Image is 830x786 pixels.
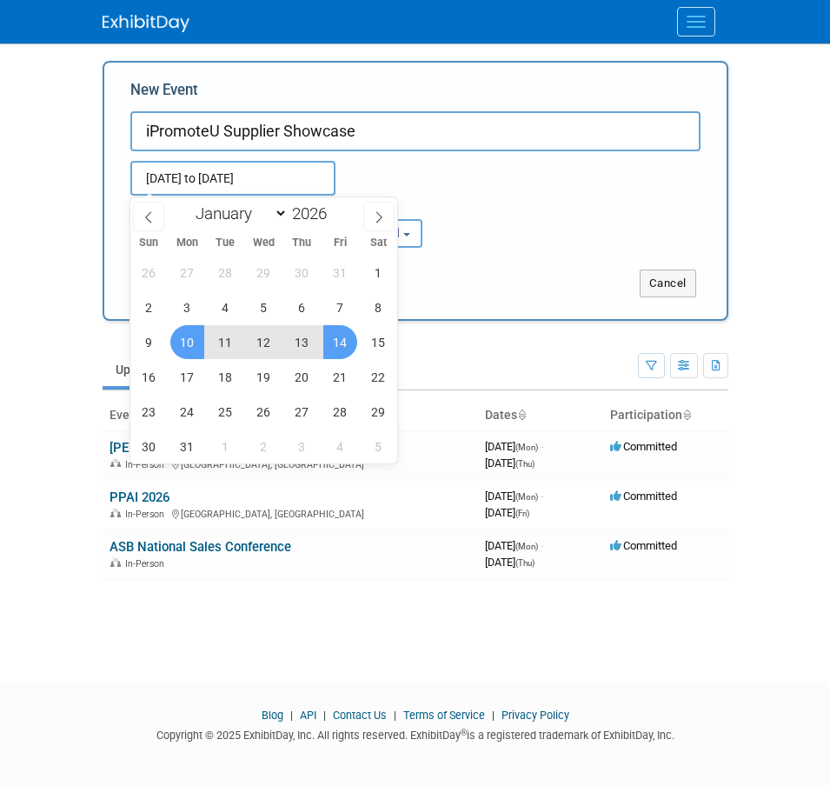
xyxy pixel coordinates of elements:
span: Sun [130,237,169,249]
span: (Thu) [515,558,535,568]
span: August 20, 2026 [285,360,319,394]
img: In-Person Event [110,558,121,567]
span: July 26, 2026 [132,256,166,290]
span: July 27, 2026 [170,256,204,290]
sup: ® [461,728,467,737]
span: August 2, 2026 [132,290,166,324]
div: [GEOGRAPHIC_DATA], [GEOGRAPHIC_DATA] [110,456,471,470]
span: August 16, 2026 [132,360,166,394]
th: Dates [478,401,603,430]
span: July 30, 2026 [285,256,319,290]
div: Copyright © 2025 ExhibitDay, Inc. All rights reserved. ExhibitDay is a registered trademark of Ex... [103,723,728,743]
span: September 5, 2026 [362,430,395,463]
span: Committed [610,539,677,552]
span: August 7, 2026 [323,290,357,324]
span: August 21, 2026 [323,360,357,394]
span: August 12, 2026 [247,325,281,359]
span: [DATE] [485,440,543,453]
span: August 15, 2026 [362,325,395,359]
span: September 1, 2026 [209,430,242,463]
span: August 1, 2026 [362,256,395,290]
select: Month [188,203,288,224]
span: August 28, 2026 [323,395,357,429]
span: August 6, 2026 [285,290,319,324]
span: September 3, 2026 [285,430,319,463]
span: August 9, 2026 [132,325,166,359]
span: [DATE] [485,456,535,470]
a: ASB National Sales Conference [110,539,291,555]
button: Cancel [640,270,696,297]
span: | [286,709,297,722]
span: [DATE] [485,539,543,552]
span: Wed [244,237,282,249]
span: - [541,440,543,453]
span: (Thu) [515,459,535,469]
span: August 8, 2026 [362,290,395,324]
input: Name of Trade Show / Conference [130,111,701,151]
a: Contact Us [333,709,387,722]
span: In-Person [125,459,169,470]
span: August 18, 2026 [209,360,242,394]
div: [GEOGRAPHIC_DATA], [GEOGRAPHIC_DATA] [110,506,471,520]
a: PPAI 2026 [110,490,169,505]
span: September 4, 2026 [323,430,357,463]
span: July 29, 2026 [247,256,281,290]
span: Thu [282,237,321,249]
span: (Mon) [515,443,538,452]
span: - [541,490,543,503]
span: August 29, 2026 [362,395,395,429]
span: August 13, 2026 [285,325,319,359]
img: In-Person Event [110,509,121,517]
th: Participation [603,401,728,430]
span: (Mon) [515,542,538,551]
span: (Fri) [515,509,529,518]
span: In-Person [125,558,169,570]
span: August 30, 2026 [132,430,166,463]
input: Start Date - End Date [130,161,335,196]
input: Year [288,203,340,223]
span: August 3, 2026 [170,290,204,324]
img: In-Person Event [110,459,121,468]
span: Sat [359,237,397,249]
span: In-Person [125,509,169,520]
span: September 2, 2026 [247,430,281,463]
span: August 11, 2026 [209,325,242,359]
span: Committed [610,490,677,503]
span: August 26, 2026 [247,395,281,429]
a: Upcoming3 [103,353,200,386]
a: Terms of Service [403,709,485,722]
span: August 10, 2026 [170,325,204,359]
span: August 24, 2026 [170,395,204,429]
span: | [319,709,330,722]
a: API [300,709,316,722]
span: [DATE] [485,490,543,503]
span: [DATE] [485,556,535,569]
img: ExhibitDay [103,15,189,32]
span: August 19, 2026 [247,360,281,394]
a: [PERSON_NAME] Connection [110,440,277,456]
span: Tue [206,237,244,249]
span: August 31, 2026 [170,430,204,463]
div: Participation: [304,196,452,218]
span: Fri [321,237,359,249]
span: | [389,709,401,722]
a: Privacy Policy [501,709,569,722]
span: August 14, 2026 [323,325,357,359]
span: August 17, 2026 [170,360,204,394]
span: Committed [610,440,677,453]
span: August 22, 2026 [362,360,395,394]
span: August 27, 2026 [285,395,319,429]
span: August 25, 2026 [209,395,242,429]
span: August 23, 2026 [132,395,166,429]
span: [DATE] [485,506,529,519]
button: Menu [677,7,715,37]
span: July 31, 2026 [323,256,357,290]
label: New Event [130,80,198,107]
span: August 4, 2026 [209,290,242,324]
span: (Mon) [515,492,538,502]
th: Event [103,401,478,430]
span: August 5, 2026 [247,290,281,324]
span: Mon [168,237,206,249]
a: Sort by Participation Type [682,408,691,422]
span: | [488,709,499,722]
